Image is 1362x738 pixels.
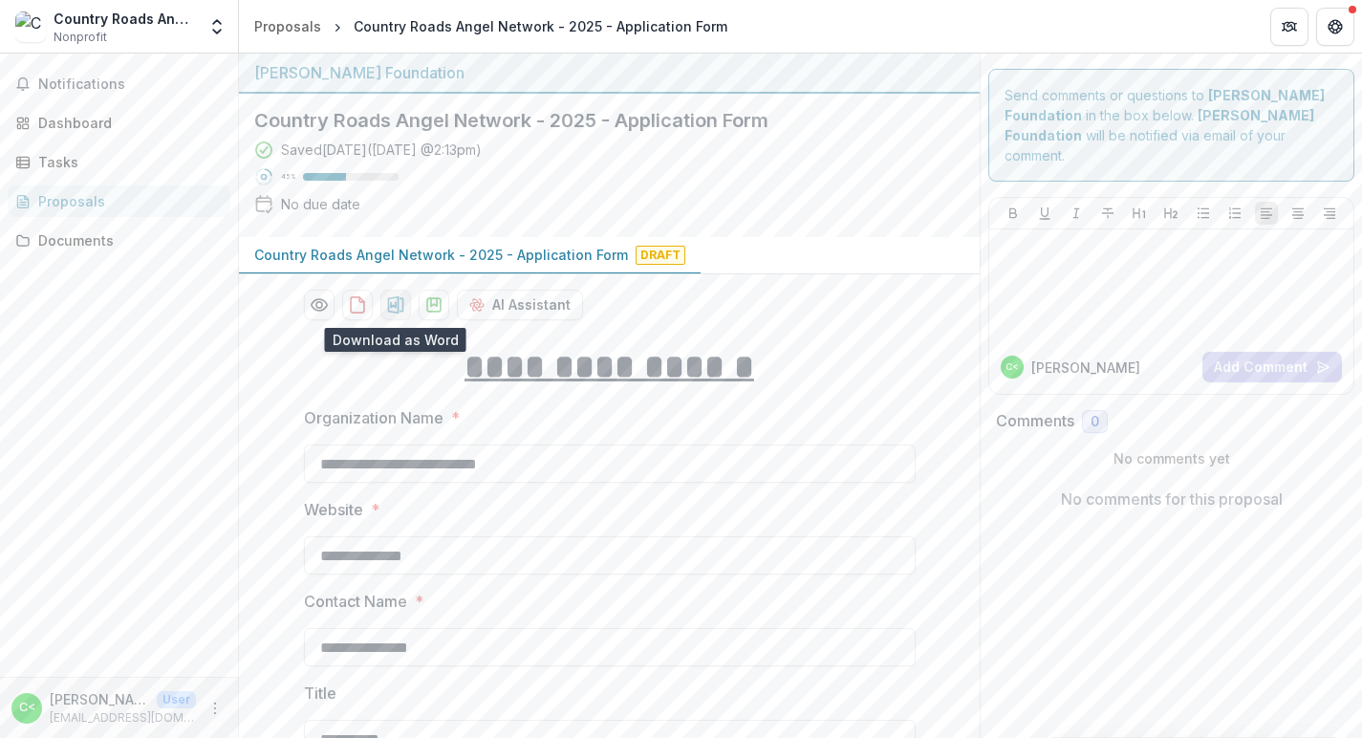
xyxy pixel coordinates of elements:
button: Bold [1002,202,1025,225]
button: Partners [1270,8,1308,46]
h2: Country Roads Angel Network - 2025 - Application Form [254,109,934,132]
div: No due date [281,194,360,214]
span: Nonprofit [54,29,107,46]
p: 45 % [281,170,295,184]
button: Add Comment [1202,352,1342,382]
span: Draft [636,246,685,265]
p: User [157,691,196,708]
button: More [204,697,227,720]
button: Bullet List [1192,202,1215,225]
p: No comments for this proposal [1061,488,1283,510]
button: Italicize [1065,202,1088,225]
div: [PERSON_NAME] Foundation [254,61,964,84]
button: Open entity switcher [204,8,230,46]
button: Align Right [1318,202,1341,225]
p: Title [304,682,336,705]
button: Align Left [1255,202,1278,225]
button: Align Center [1286,202,1309,225]
button: Underline [1033,202,1056,225]
div: Dashboard [38,113,215,133]
p: No comments yet [996,448,1347,468]
p: [EMAIL_ADDRESS][DOMAIN_NAME] [50,709,196,727]
button: Heading 2 [1159,202,1182,225]
div: Claire Chantler <cchantler@forgebz.com> [1005,362,1019,372]
p: [PERSON_NAME] [1031,358,1140,378]
div: Documents [38,230,215,250]
button: download-proposal [419,290,449,320]
button: Notifications [8,69,230,99]
p: Contact Name [304,590,407,613]
div: Proposals [254,16,321,36]
div: Country Roads Angel Network [54,9,196,29]
nav: breadcrumb [247,12,735,40]
button: download-proposal [342,290,373,320]
span: 0 [1091,414,1099,430]
span: Notifications [38,76,223,93]
a: Dashboard [8,107,230,139]
p: Country Roads Angel Network - 2025 - Application Form [254,245,628,265]
button: Strike [1096,202,1119,225]
button: Ordered List [1223,202,1246,225]
div: Tasks [38,152,215,172]
button: Preview 4083aa6e-86e7-4625-b341-7a2e39adcacb-0.pdf [304,290,335,320]
p: Website [304,498,363,521]
button: AI Assistant [457,290,583,320]
div: Saved [DATE] ( [DATE] @ 2:13pm ) [281,140,482,160]
a: Documents [8,225,230,256]
div: Send comments or questions to in the box below. will be notified via email of your comment. [988,69,1354,182]
a: Tasks [8,146,230,178]
div: Claire Chantler <cchantler@forgebz.com> [19,702,35,714]
p: [PERSON_NAME] <[EMAIL_ADDRESS][DOMAIN_NAME]> [50,689,149,709]
button: download-proposal [380,290,411,320]
button: Heading 1 [1128,202,1151,225]
img: Country Roads Angel Network [15,11,46,42]
div: Proposals [38,191,215,211]
button: Get Help [1316,8,1354,46]
a: Proposals [247,12,329,40]
h2: Comments [996,412,1074,430]
div: Country Roads Angel Network - 2025 - Application Form [354,16,727,36]
a: Proposals [8,185,230,217]
p: Organization Name [304,406,443,429]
